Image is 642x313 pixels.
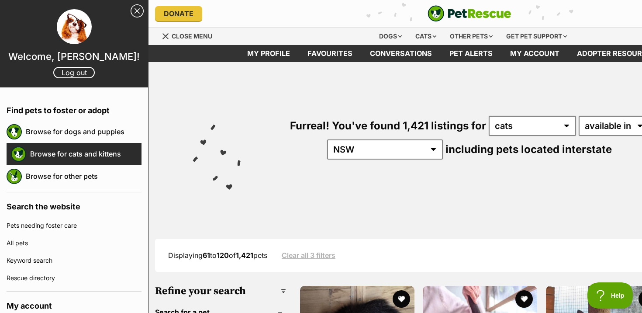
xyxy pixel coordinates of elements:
[409,28,442,45] div: Cats
[26,167,142,185] a: Browse for other pets
[7,217,142,234] a: Pets needing foster care
[168,251,267,260] span: Displaying to of pets
[30,145,142,163] a: Browse for cats and kittens
[7,252,142,269] a: Keyword search
[361,45,441,62] a: conversations
[7,169,22,184] img: petrescue logo
[290,119,486,132] span: Furreal! You've found 1,421 listings for
[282,251,335,259] a: Clear all 3 filters
[7,124,22,139] img: petrescue logo
[299,45,361,62] a: Favourites
[373,28,408,45] div: Dogs
[441,45,501,62] a: Pet alerts
[7,192,142,217] h4: Search the website
[155,285,286,297] h3: Refine your search
[7,269,142,287] a: Rescue directory
[53,67,95,78] a: Log out
[238,45,299,62] a: My profile
[587,282,633,309] iframe: Help Scout Beacon - Open
[162,28,218,43] a: Menu
[203,251,210,260] strong: 61
[500,28,573,45] div: Get pet support
[516,290,533,308] button: favourite
[57,9,92,44] img: profile image
[155,6,202,21] a: Donate
[7,96,142,121] h4: Find pets to foster or adopt
[428,5,511,22] a: PetRescue
[236,251,253,260] strong: 1,421
[7,234,142,252] a: All pets
[11,146,26,162] img: petrescue logo
[501,45,568,62] a: My account
[445,143,612,156] span: including pets located interstate
[26,122,142,141] a: Browse for dogs and puppies
[393,290,410,308] button: favourite
[428,5,511,22] img: logo-cat-932fe2b9b8326f06289b0f2fb663e598f794de774fb13d1741a6617ecf9a85b4.svg
[444,28,499,45] div: Other pets
[131,4,144,17] a: Close Sidebar
[217,251,229,260] strong: 120
[172,32,212,40] span: Close menu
